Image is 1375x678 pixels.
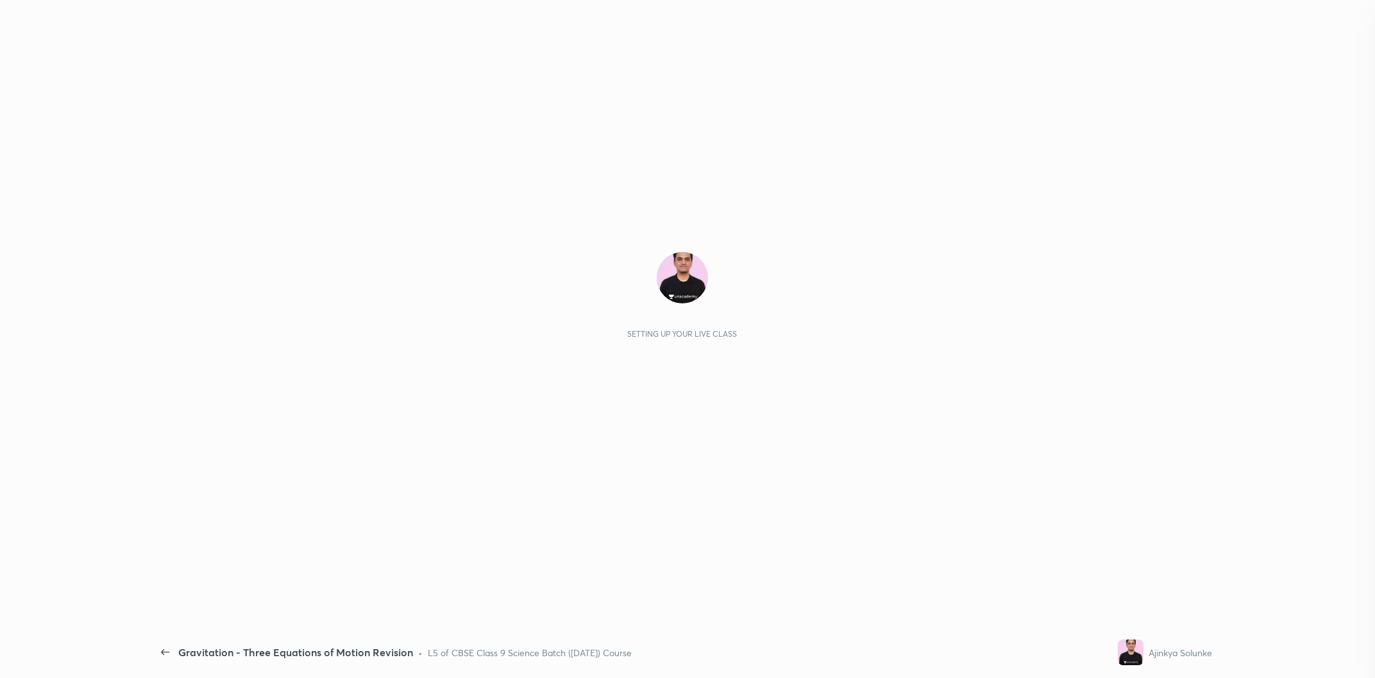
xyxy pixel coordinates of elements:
[1118,640,1143,665] img: 3f984c270fec4109a57ddb5a4f02100d.jpg
[627,329,737,339] div: Setting up your live class
[418,646,423,659] div: •
[1149,646,1212,659] div: Ajinkya Solunke
[657,252,708,303] img: 3f984c270fec4109a57ddb5a4f02100d.jpg
[428,646,632,659] div: L5 of CBSE Class 9 Science Batch ([DATE]) Course
[178,645,413,660] div: Gravitation - Three Equations of Motion Revision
